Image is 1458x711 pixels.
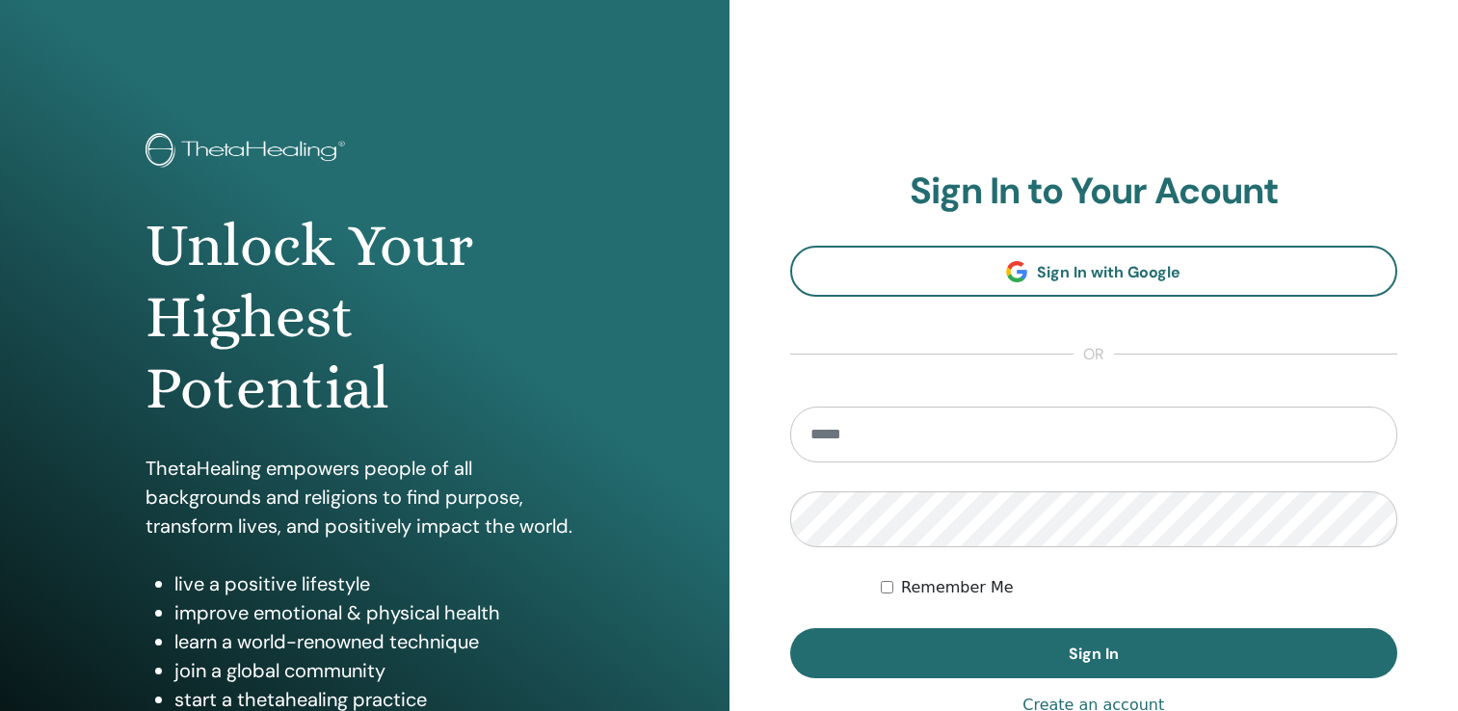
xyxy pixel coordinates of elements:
[174,598,583,627] li: improve emotional & physical health
[1037,262,1180,282] span: Sign In with Google
[901,576,1014,599] label: Remember Me
[174,656,583,685] li: join a global community
[146,454,583,540] p: ThetaHealing empowers people of all backgrounds and religions to find purpose, transform lives, a...
[146,210,583,425] h1: Unlock Your Highest Potential
[174,569,583,598] li: live a positive lifestyle
[881,576,1397,599] div: Keep me authenticated indefinitely or until I manually logout
[790,170,1398,214] h2: Sign In to Your Acount
[174,627,583,656] li: learn a world-renowned technique
[1074,343,1114,366] span: or
[1069,644,1119,664] span: Sign In
[790,628,1398,678] button: Sign In
[790,246,1398,297] a: Sign In with Google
